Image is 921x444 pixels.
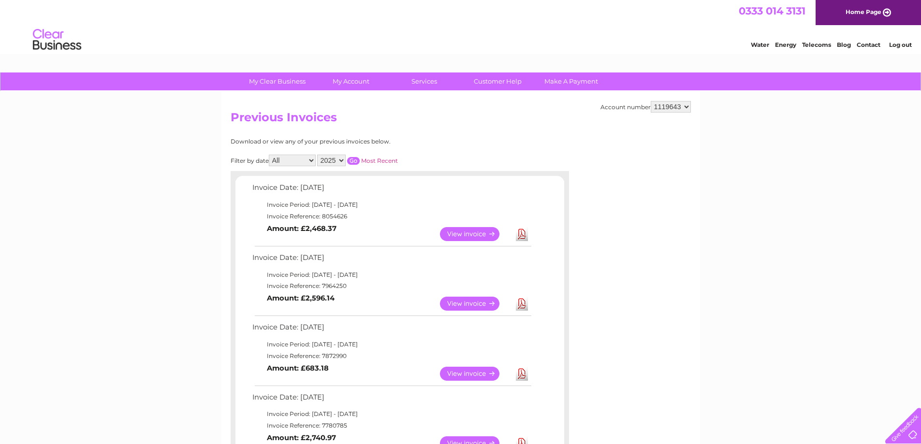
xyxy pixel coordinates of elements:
[250,269,533,281] td: Invoice Period: [DATE] - [DATE]
[250,339,533,350] td: Invoice Period: [DATE] - [DATE]
[267,433,336,442] b: Amount: £2,740.97
[250,211,533,222] td: Invoice Reference: 8054626
[802,41,831,48] a: Telecoms
[250,350,533,362] td: Invoice Reference: 7872990
[384,72,464,90] a: Services
[250,420,533,431] td: Invoice Reference: 7780785
[250,251,533,269] td: Invoice Date: [DATE]
[250,391,533,409] td: Invoice Date: [DATE]
[775,41,796,48] a: Energy
[751,41,769,48] a: Water
[516,367,528,381] a: Download
[231,155,484,166] div: Filter by date
[440,367,511,381] a: View
[889,41,912,48] a: Log out
[250,408,533,420] td: Invoice Period: [DATE] - [DATE]
[237,72,317,90] a: My Clear Business
[250,181,533,199] td: Invoice Date: [DATE]
[32,25,82,55] img: logo.png
[440,297,511,311] a: View
[739,5,805,17] a: 0333 014 3131
[311,72,391,90] a: My Account
[600,101,691,113] div: Account number
[267,364,329,372] b: Amount: £683.18
[250,199,533,211] td: Invoice Period: [DATE] - [DATE]
[233,5,689,47] div: Clear Business is a trading name of Verastar Limited (registered in [GEOGRAPHIC_DATA] No. 3667643...
[531,72,611,90] a: Make A Payment
[440,227,511,241] a: View
[231,111,691,129] h2: Previous Invoices
[250,280,533,292] td: Invoice Reference: 7964250
[231,138,484,145] div: Download or view any of your previous invoices below.
[516,227,528,241] a: Download
[458,72,538,90] a: Customer Help
[837,41,851,48] a: Blog
[516,297,528,311] a: Download
[250,321,533,339] td: Invoice Date: [DATE]
[857,41,880,48] a: Contact
[267,294,335,302] b: Amount: £2,596.14
[361,157,398,164] a: Most Recent
[267,224,336,233] b: Amount: £2,468.37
